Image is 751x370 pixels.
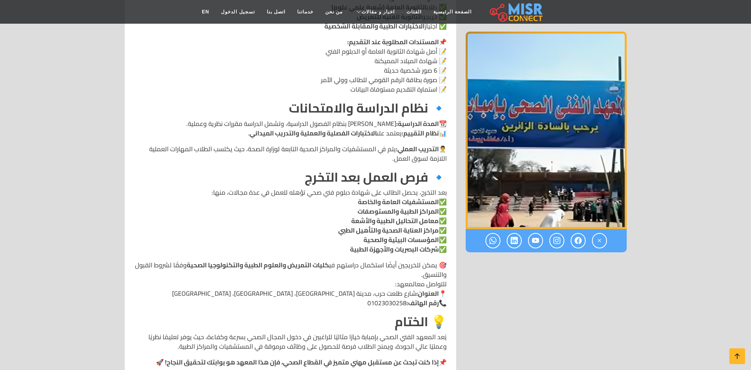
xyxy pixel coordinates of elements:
[358,205,439,217] strong: المراكز الطبية والمستوصفات
[187,259,329,271] strong: كليات التمريض والعلوم الطبية والتكنولوجيا الصحية
[358,196,439,208] strong: المستشفيات العامة والخاصة
[350,243,439,255] strong: شركات البصريات والأجهزة الطبية
[427,4,478,19] a: الصفحة الرئيسية
[361,8,395,15] span: اخبار و مقالات
[291,4,319,19] a: خدماتنا
[134,144,447,163] p: 👨‍⚕️ يتم في المستشفيات والمراكز الصحية التابعة لوزارة الصحة، حيث يكتسب الطلاب المهارات العملية ال...
[406,297,439,309] strong: رقم الهاتف:
[134,188,447,254] p: بعد التخرج، يحصل الطالب على شهادة دبلوم فني صحي تؤهله للعمل في عدة مجالات، منها: ✅ ✅ ✅ ✅ ✅ ✅
[401,4,427,19] a: الفئات
[134,357,447,367] p: 📌
[249,127,377,139] strong: الاختبارات الفصلية والعملية والتدريب الميداني
[347,36,439,48] strong: المستندات المطلوبة عند التقديم:
[134,37,447,94] p: 📌 📝 أصل شهادة الثانوية العامة أو الدبلوم الفني 📝 شهادة الميلاد المميكنة 📝 6 صور شخصية حديثة 📝 صور...
[134,332,447,351] p: يُعد المعهد الفني الصحي بإمبابة خيارًا مثاليًا للراغبين في دخول المجال الصحي بسرعة وكفاءة، حيث يو...
[338,224,439,236] strong: مراكز العناية الصحية والتأهيل الطبي
[289,96,447,120] strong: 🔹 نظام الدراسة والامتحانات
[305,165,447,189] strong: 🔹 فرص العمل بعد التخرج
[319,4,348,19] a: من نحن
[134,260,447,308] p: 🎯 يمكن للخريجين أيضًا استكمال دراستهم في وفقًا لشروط القبول والتنسيق. للتواصل معالمعهد: 📍 شارع طل...
[396,143,439,155] strong: التدريب العملي:
[395,310,447,333] strong: 💡 الختام
[215,4,260,19] a: تسجيل الدخول
[363,234,439,246] strong: المؤسسات البيئية والصحية
[156,356,439,368] strong: إذا كنت تبحث عن مستقبل مهني متميز في القطاع الصحي، فإن هذا المعهد هو بوابتك لتحقيق النجاح! 🚀
[351,215,439,227] strong: معامل التحاليل الطبية والأشعة
[324,20,425,32] strong: الاختبارات الطبية والمقابلة الشخصية
[134,119,447,138] p: 📆 [PERSON_NAME] بنظام الفصول الدراسية، وتشمل الدراسة مقررات نظرية وعملية. 📊 يعتمد على .
[396,118,439,130] strong: المدة الدراسية:
[261,4,291,19] a: اتصل بنا
[416,287,439,299] strong: العنوان:
[348,4,401,19] a: اخبار و مقالات
[196,4,215,19] a: EN
[466,32,627,229] div: 1 / 1
[466,32,627,229] img: المعهد الفني الصحي بإمبابة
[490,2,543,22] img: main.misr_connect
[402,127,439,139] strong: نظام التقييم:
